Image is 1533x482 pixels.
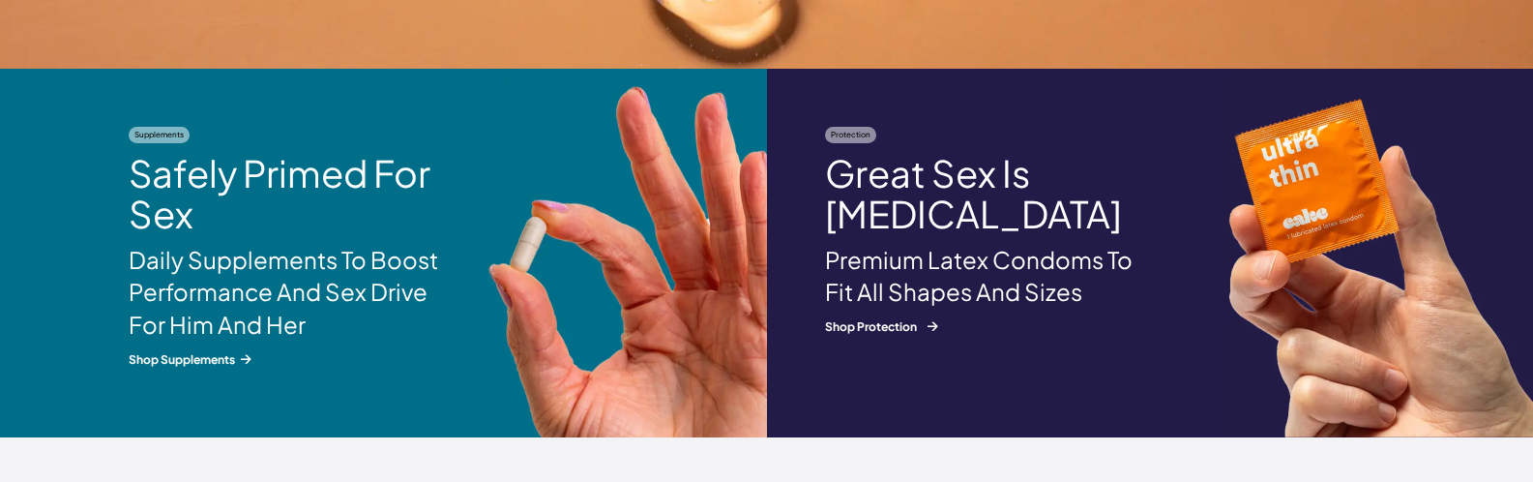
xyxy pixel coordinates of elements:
[825,153,1135,234] h2: Great Sex Is [MEDICAL_DATA]
[129,153,438,234] h2: Safely Primed For Sex
[129,351,438,368] span: Shop Supplements
[129,244,438,342] p: Daily Supplements To Boost Performance And Sex Drive For Him And Her
[487,70,767,437] img: Hello Cake ED meds capsule
[825,127,876,143] span: Protection
[1224,68,1533,437] img: Cake condoms, No matter your shape or size Cake's got you protected
[825,318,1135,335] span: Shop Protection
[129,127,190,143] span: Supplements
[825,244,1135,309] p: Premium Latex Condoms To Fit All Shapes And Sizes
